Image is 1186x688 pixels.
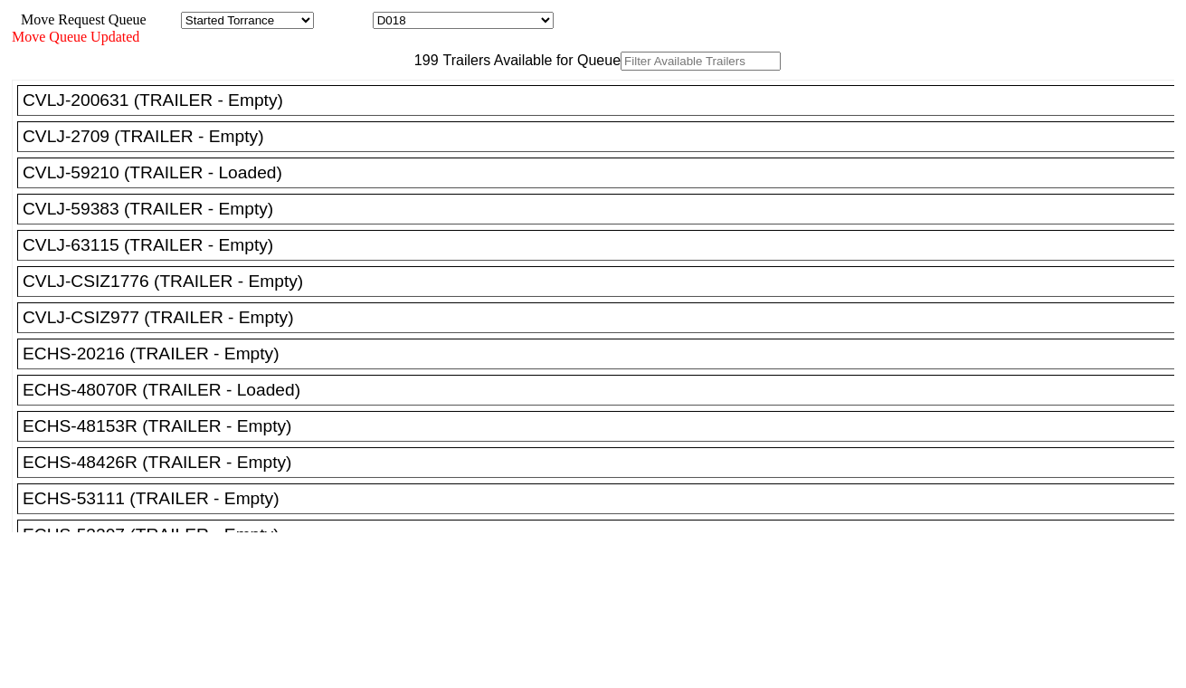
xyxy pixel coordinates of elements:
[23,380,1185,400] div: ECHS-48070R (TRAILER - Loaded)
[439,53,621,68] span: Trailers Available for Queue
[23,525,1185,545] div: ECHS-53207 (TRAILER - Empty)
[23,489,1185,509] div: ECHS-53111 (TRAILER - Empty)
[23,344,1185,364] div: ECHS-20216 (TRAILER - Empty)
[12,29,139,44] span: Move Queue Updated
[405,53,439,68] span: 199
[23,91,1185,110] div: CVLJ-200631 (TRAILER - Empty)
[23,199,1185,219] div: CVLJ-59383 (TRAILER - Empty)
[23,416,1185,436] div: ECHS-48153R (TRAILER - Empty)
[23,235,1185,255] div: CVLJ-63115 (TRAILER - Empty)
[23,453,1185,473] div: ECHS-48426R (TRAILER - Empty)
[621,52,781,71] input: Filter Available Trailers
[23,308,1185,328] div: CVLJ-CSIZ977 (TRAILER - Empty)
[23,163,1185,183] div: CVLJ-59210 (TRAILER - Loaded)
[12,12,147,27] span: Move Request Queue
[149,12,177,27] span: Area
[23,127,1185,147] div: CVLJ-2709 (TRAILER - Empty)
[318,12,369,27] span: Location
[23,272,1185,291] div: CVLJ-CSIZ1776 (TRAILER - Empty)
